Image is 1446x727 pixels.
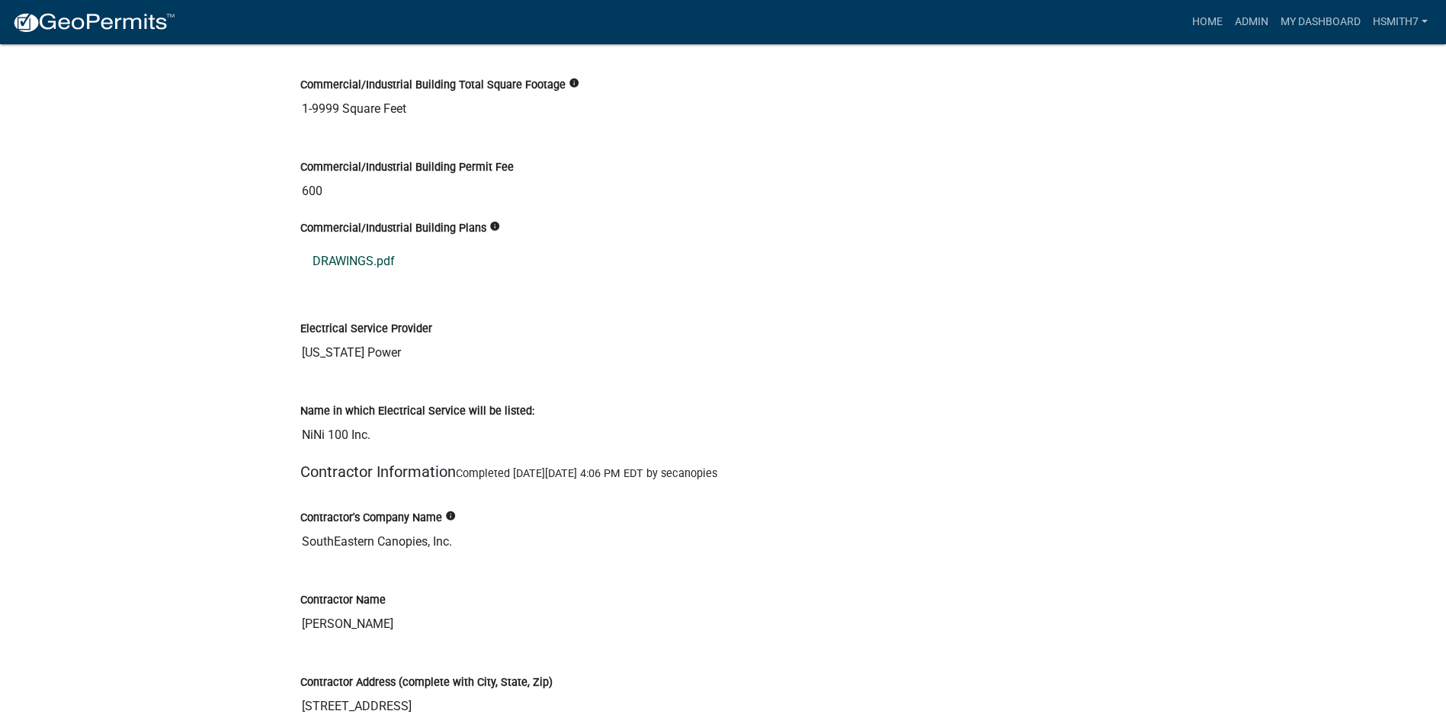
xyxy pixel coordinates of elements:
a: DRAWINGS.pdf [300,243,1146,280]
a: Home [1186,8,1229,37]
i: info [569,78,579,88]
label: Contractor's Company Name [300,513,442,524]
span: Completed [DATE][DATE] 4:06 PM EDT by secanopies [456,467,717,480]
label: Contractor Address (complete with City, State, Zip) [300,677,553,688]
a: My Dashboard [1274,8,1367,37]
label: Name in which Electrical Service will be listed: [300,406,534,417]
label: Commercial/Industrial Building Permit Fee [300,162,514,173]
i: info [489,221,500,232]
label: Electrical Service Provider [300,324,432,335]
h5: Contractor Information [300,463,1146,481]
a: Admin [1229,8,1274,37]
label: Contractor Name [300,595,386,606]
i: info [445,511,456,521]
a: hsmith7 [1367,8,1434,37]
label: Commercial/Industrial Building Total Square Footage [300,80,566,91]
label: Commercial/Industrial Building Plans [300,223,486,234]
